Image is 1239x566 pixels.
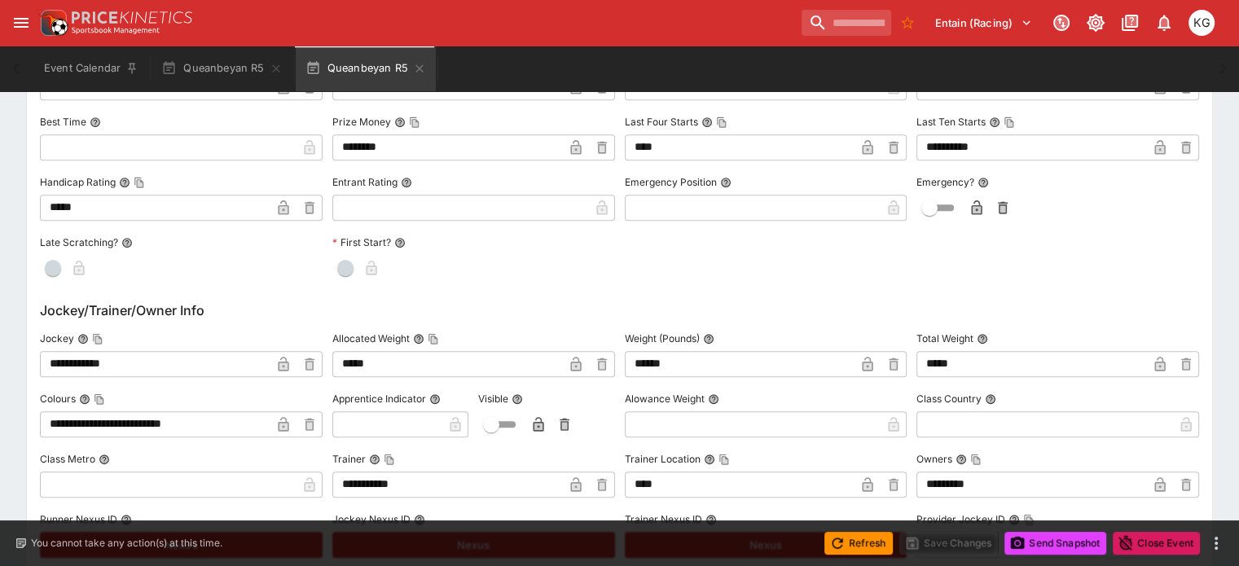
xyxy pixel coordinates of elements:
[824,532,893,555] button: Refresh
[478,392,508,406] p: Visible
[894,10,920,36] button: No Bookmarks
[119,177,130,188] button: Handicap RatingCopy To Clipboard
[1184,5,1219,41] button: Kevin Gutschlag
[1004,532,1106,555] button: Send Snapshot
[708,393,719,405] button: Alowance Weight
[1149,8,1179,37] button: Notifications
[703,333,714,344] button: Weight (Pounds)
[296,46,436,91] button: Queanbeyan R5
[718,454,730,465] button: Copy To Clipboard
[916,115,986,129] p: Last Ten Starts
[72,11,192,24] img: PriceKinetics
[625,452,701,466] p: Trainer Location
[31,536,222,551] p: You cannot take any action(s) at this time.
[701,116,713,128] button: Last Four StartsCopy To Clipboard
[99,454,110,465] button: Class Metro
[332,512,411,526] p: Jockey Nexus ID
[1113,532,1200,555] button: Close Event
[916,512,1005,526] p: Provider Jockey ID
[625,392,705,406] p: Alowance Weight
[625,115,698,129] p: Last Four Starts
[332,175,398,189] p: Entrant Rating
[409,116,420,128] button: Copy To Clipboard
[1115,8,1145,37] button: Documentation
[77,333,89,344] button: JockeyCopy To Clipboard
[429,393,441,405] button: Apprentice Indicator
[1047,8,1076,37] button: Connected to PK
[977,333,988,344] button: Total Weight
[332,452,366,466] p: Trainer
[332,115,391,129] p: Prize Money
[705,514,717,525] button: Trainer Nexus ID
[40,235,118,249] p: Late Scratching?
[40,175,116,189] p: Handicap Rating
[40,452,95,466] p: Class Metro
[1206,533,1226,553] button: more
[414,514,425,525] button: Jockey Nexus ID
[989,116,1000,128] button: Last Ten StartsCopy To Clipboard
[34,46,148,91] button: Event Calendar
[625,512,702,526] p: Trainer Nexus ID
[40,512,117,526] p: Runner Nexus ID
[802,10,891,36] input: search
[970,454,982,465] button: Copy To Clipboard
[36,7,68,39] img: PriceKinetics Logo
[1188,10,1215,36] div: Kevin Gutschlag
[925,10,1042,36] button: Select Tenant
[152,46,292,91] button: Queanbeyan R5
[40,301,1199,320] h6: Jockey/Trainer/Owner Info
[7,8,36,37] button: open drawer
[72,27,160,34] img: Sportsbook Management
[332,235,391,249] p: First Start?
[720,177,732,188] button: Emergency Position
[916,392,982,406] p: Class Country
[1023,514,1035,525] button: Copy To Clipboard
[704,454,715,465] button: Trainer LocationCopy To Clipboard
[40,331,74,345] p: Jockey
[394,237,406,248] button: First Start?
[369,454,380,465] button: TrainerCopy To Clipboard
[413,333,424,344] button: Allocated WeightCopy To Clipboard
[332,331,410,345] p: Allocated Weight
[512,393,523,405] button: Visible
[121,237,133,248] button: Late Scratching?
[121,514,132,525] button: Runner Nexus ID
[1004,116,1015,128] button: Copy To Clipboard
[1081,8,1110,37] button: Toggle light/dark mode
[1008,514,1020,525] button: Provider Jockey IDCopy To Clipboard
[956,454,967,465] button: OwnersCopy To Clipboard
[394,116,406,128] button: Prize MoneyCopy To Clipboard
[92,333,103,344] button: Copy To Clipboard
[625,175,717,189] p: Emergency Position
[916,452,952,466] p: Owners
[625,331,700,345] p: Weight (Pounds)
[916,175,974,189] p: Emergency?
[401,177,412,188] button: Entrant Rating
[134,177,145,188] button: Copy To Clipboard
[916,331,973,345] p: Total Weight
[978,177,989,188] button: Emergency?
[90,116,101,128] button: Best Time
[428,333,439,344] button: Copy To Clipboard
[94,393,105,405] button: Copy To Clipboard
[40,392,76,406] p: Colours
[985,393,996,405] button: Class Country
[384,454,395,465] button: Copy To Clipboard
[716,116,727,128] button: Copy To Clipboard
[332,392,426,406] p: Apprentice Indicator
[79,393,90,405] button: ColoursCopy To Clipboard
[40,115,86,129] p: Best Time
